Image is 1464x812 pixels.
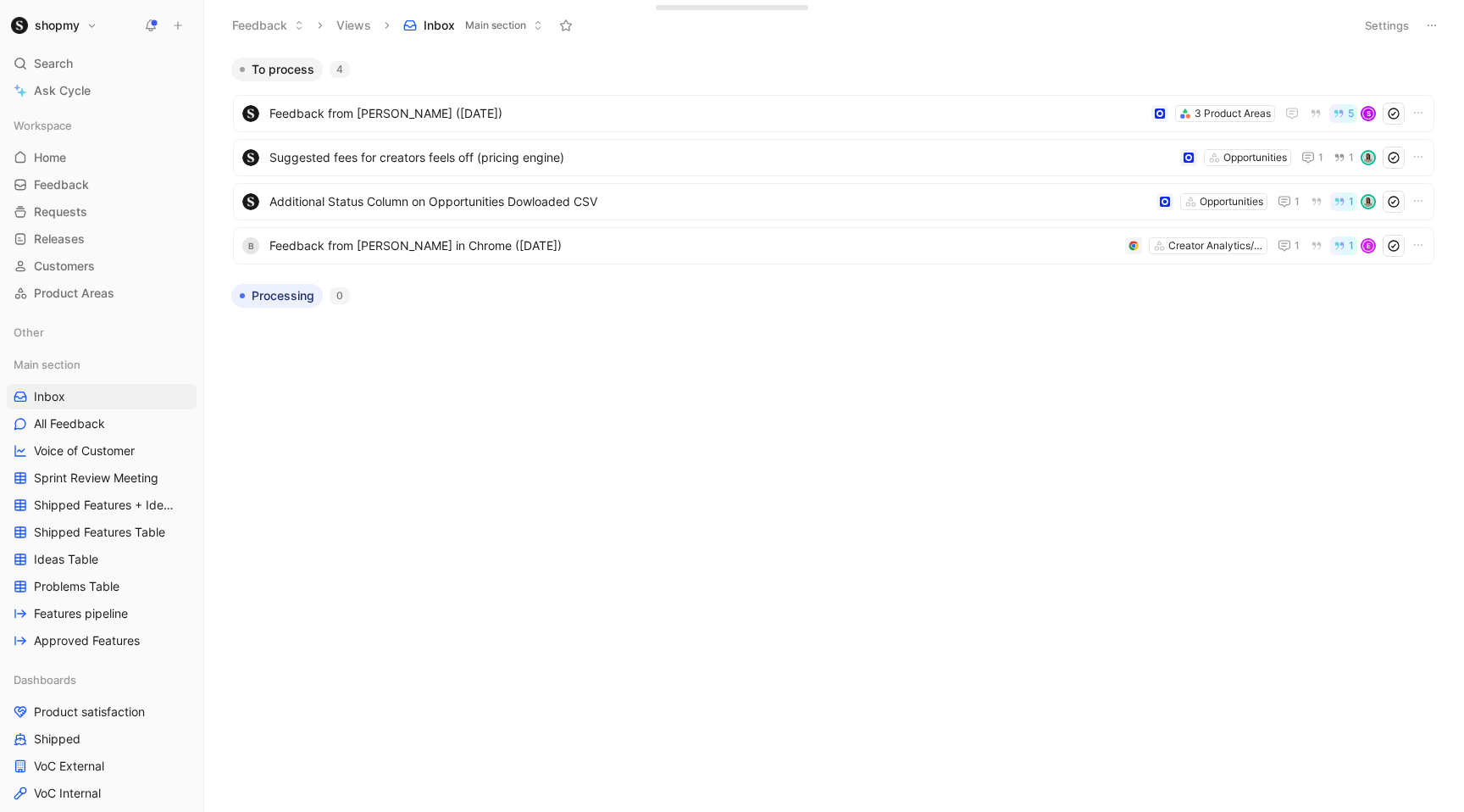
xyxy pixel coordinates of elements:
[1330,236,1357,255] button: 1
[34,524,165,541] span: Shipped Features Table
[34,731,80,748] span: Shipped
[7,547,197,572] a: Ideas Table
[34,231,85,247] span: Releases
[242,193,259,210] img: logo
[7,726,197,752] a: Shipped
[7,352,197,653] div: Main sectionInboxAll FeedbackVoice of CustomerSprint Review MeetingShipped Features + Ideas Table...
[1318,153,1323,163] span: 1
[1349,197,1354,207] span: 1
[7,601,197,626] a: Features pipeline
[1349,241,1354,251] span: 1
[34,203,87,220] span: Requests
[1168,237,1263,254] div: Creator Analytics/Creator Earnings
[7,667,197,692] div: Dashboards
[7,253,197,279] a: Customers
[34,442,135,459] span: Voice of Customer
[7,628,197,653] a: Approved Features
[7,78,197,103] a: Ask Cycle
[1274,192,1303,212] button: 1
[7,438,197,464] a: Voice of Customer
[1295,241,1300,251] span: 1
[329,13,379,38] button: Views
[7,520,197,545] a: Shipped Features Table
[242,237,259,254] div: B
[1362,152,1374,164] img: avatar
[1362,108,1374,120] div: S
[1298,147,1327,168] button: 1
[34,285,114,302] span: Product Areas
[1362,240,1374,252] div: E
[396,13,551,38] button: InboxMain section
[34,415,105,432] span: All Feedback
[1295,197,1300,207] span: 1
[330,287,350,304] div: 0
[7,145,197,170] a: Home
[233,227,1434,264] a: BFeedback from [PERSON_NAME] in Chrome ([DATE])Creator Analytics/Creator Earnings11E
[14,671,76,688] span: Dashboards
[14,356,80,373] span: Main section
[269,236,1118,256] span: Feedback from [PERSON_NAME] in Chrome ([DATE])
[225,13,312,38] button: Feedback
[225,284,1443,321] div: Processing0
[1349,153,1354,163] span: 1
[231,58,323,81] button: To process
[1330,148,1357,167] button: 1
[1362,196,1374,208] img: avatar
[11,17,28,34] img: shopmy
[14,117,72,134] span: Workspace
[1200,193,1263,210] div: Opportunities
[269,192,1150,212] span: Additional Status Column on Opportunities Dowloaded CSV
[34,605,128,622] span: Features pipeline
[34,758,104,775] span: VoC External
[7,754,197,779] a: VoC External
[7,113,197,138] div: Workspace
[242,149,259,166] img: logo
[34,258,95,275] span: Customers
[34,176,89,193] span: Feedback
[1329,104,1357,123] button: 5
[1274,236,1303,256] button: 1
[1330,192,1357,211] button: 1
[34,81,91,101] span: Ask Cycle
[34,497,176,514] span: Shipped Features + Ideas Table
[34,470,158,487] span: Sprint Review Meeting
[35,18,80,33] h1: shopmy
[7,199,197,225] a: Requests
[7,51,197,76] div: Search
[7,226,197,252] a: Releases
[233,183,1434,220] a: logoAdditional Status Column on Opportunities Dowloaded CSVOpportunities11avatar
[424,17,455,34] span: Inbox
[7,352,197,377] div: Main section
[14,324,44,341] span: Other
[7,14,102,37] button: shopmyshopmy
[233,95,1434,132] a: logoFeedback from [PERSON_NAME] ([DATE])3 Product Areas5S
[7,781,197,806] a: VoC Internal
[7,281,197,306] a: Product Areas
[231,284,323,308] button: Processing
[7,384,197,409] a: Inbox
[7,699,197,725] a: Product satisfaction
[233,139,1434,176] a: logoSuggested fees for creators feels off (pricing engine)Opportunities11avatar
[1223,149,1287,166] div: Opportunities
[252,287,314,304] span: Processing
[225,58,1443,270] div: To process4
[34,551,98,568] span: Ideas Table
[7,465,197,491] a: Sprint Review Meeting
[7,411,197,437] a: All Feedback
[34,578,119,595] span: Problems Table
[7,320,197,345] div: Other
[330,61,350,78] div: 4
[34,388,65,405] span: Inbox
[34,53,73,74] span: Search
[1348,108,1354,119] span: 5
[465,17,526,34] span: Main section
[34,704,145,720] span: Product satisfaction
[252,61,314,78] span: To process
[7,172,197,197] a: Feedback
[34,632,140,649] span: Approved Features
[269,103,1145,124] span: Feedback from [PERSON_NAME] ([DATE])
[1357,14,1417,37] button: Settings
[7,492,197,518] a: Shipped Features + Ideas Table
[1195,105,1271,122] div: 3 Product Areas
[242,105,259,122] img: logo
